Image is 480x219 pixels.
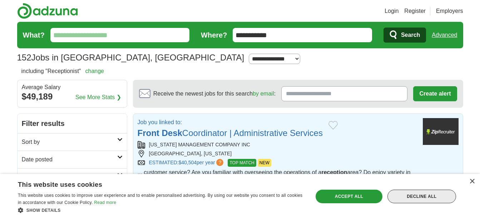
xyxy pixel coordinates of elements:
[18,114,127,133] h2: Filter results
[18,133,127,151] a: Sort by
[22,155,117,164] h2: Date posted
[22,84,123,90] div: Average Salary
[18,151,127,168] a: Date posted
[436,7,463,15] a: Employers
[21,67,104,76] h2: including "Receptionist"
[85,68,104,74] a: change
[138,150,417,157] div: [GEOGRAPHIC_DATA], [US_STATE]
[333,7,473,104] iframe: Sign in with Google Dialog
[258,159,271,167] span: NEW
[216,159,223,166] span: ?
[23,30,45,40] label: What?
[138,128,159,138] strong: Front
[469,179,475,184] div: Close
[138,169,411,201] span: ... customer service? Are you familiar with overseeing the operations of a area? Do enjoy variety...
[328,121,338,130] button: Add to favorite jobs
[18,168,127,186] a: Salary
[94,200,116,205] a: Read more, opens a new window
[18,206,304,214] div: Show details
[149,159,225,167] a: ESTIMATED:$40,504per year?
[201,30,227,40] label: Where?
[404,7,426,15] a: Register
[17,51,31,64] span: 152
[18,178,286,189] div: This website uses cookies
[17,53,244,62] h1: Jobs in [GEOGRAPHIC_DATA], [GEOGRAPHIC_DATA]
[253,91,274,97] a: by email
[228,159,256,167] span: TOP MATCH
[22,173,117,181] h2: Salary
[18,193,302,205] span: This website uses cookies to improve user experience and to enable personalised advertising. By u...
[22,138,117,146] h2: Sort by
[321,169,347,175] strong: reception
[22,90,123,103] div: $49,189
[138,118,323,127] p: Job you linked to:
[178,160,197,165] span: $40,504
[316,190,382,203] div: Accept all
[385,7,399,15] a: Login
[423,118,459,145] img: Company logo
[138,128,323,138] a: Front DeskCoordinator | Administrative Services
[17,3,78,19] img: Adzuna logo
[138,141,417,149] div: [US_STATE] MANAGEMENT COMPANY INC
[26,208,61,213] span: Show details
[75,93,121,102] a: See More Stats ❯
[387,190,456,203] div: Decline all
[153,89,276,98] span: Receive the newest jobs for this search :
[162,128,182,138] strong: Desk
